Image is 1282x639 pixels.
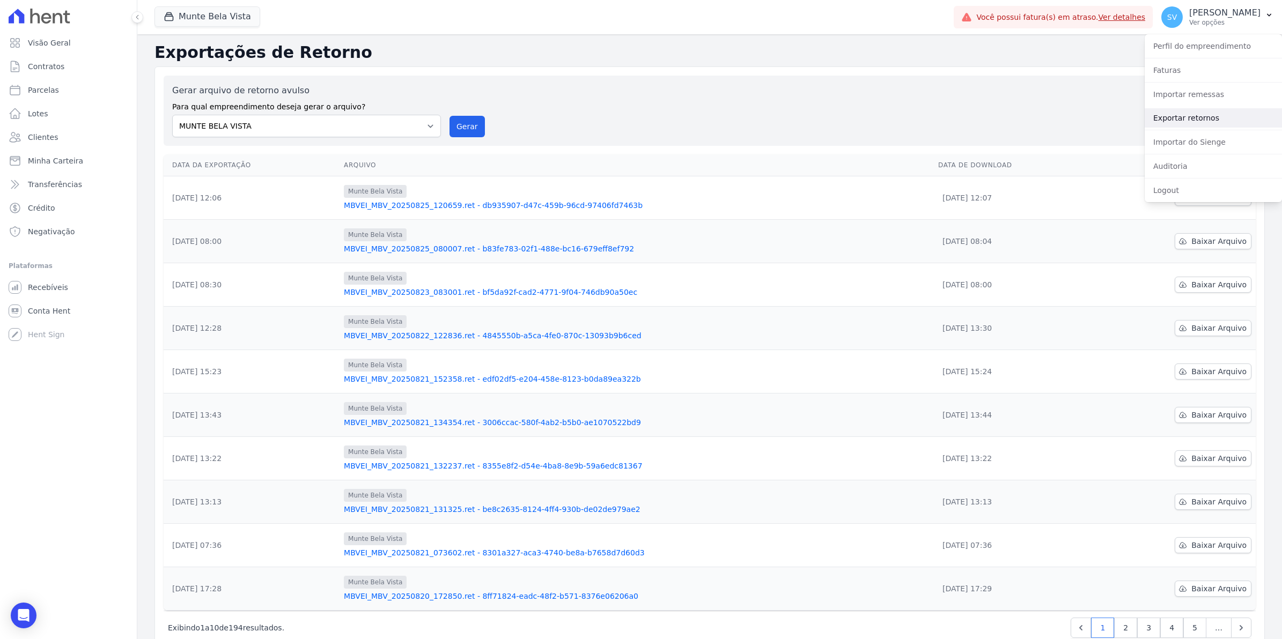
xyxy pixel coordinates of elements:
[210,623,219,632] span: 10
[28,108,48,119] span: Lotes
[934,480,1092,524] td: [DATE] 13:13
[1091,618,1114,638] a: 1
[1175,450,1251,466] a: Baixar Arquivo
[934,437,1092,480] td: [DATE] 13:22
[172,84,441,97] label: Gerar arquivo de retorno avulso
[164,437,340,480] td: [DATE] 13:22
[172,97,441,113] label: Para qual empreendimento deseja gerar o arquivo?
[28,132,58,143] span: Clientes
[1145,36,1282,56] a: Perfil do empreendimento
[1145,157,1282,176] a: Auditoria
[1167,13,1177,21] span: SV
[28,61,64,72] span: Contratos
[164,350,340,393] td: [DATE] 15:23
[9,259,128,272] div: Plataformas
[1153,2,1282,32] button: SV [PERSON_NAME] Ver opções
[1099,13,1146,21] a: Ver detalhes
[164,176,340,220] td: [DATE] 12:06
[934,154,1092,176] th: Data de Download
[1145,108,1282,128] a: Exportar retornos
[229,623,243,632] span: 194
[1191,323,1247,333] span: Baixar Arquivo
[4,300,132,322] a: Conta Hent
[164,480,340,524] td: [DATE] 13:13
[934,524,1092,567] td: [DATE] 07:36
[164,524,340,567] td: [DATE] 07:36
[1175,320,1251,336] a: Baixar Arquivo
[200,623,205,632] span: 1
[4,32,132,54] a: Visão Geral
[164,263,340,307] td: [DATE] 08:30
[4,221,132,242] a: Negativação
[1175,494,1251,510] a: Baixar Arquivo
[340,154,934,176] th: Arquivo
[168,622,284,633] p: Exibindo a de resultados.
[344,315,407,328] span: Munte Bela Vista
[4,197,132,219] a: Crédito
[164,154,340,176] th: Data da Exportação
[344,460,930,471] a: MBVEI_MBV_20250821_132237.ret - 8355e8f2-d54e-4ba8-8e9b-59a6edc81367
[450,116,485,137] button: Gerar
[1160,618,1183,638] a: 4
[164,567,340,611] td: [DATE] 17:28
[164,220,340,263] td: [DATE] 08:00
[344,504,930,515] a: MBVEI_MBV_20250821_131325.ret - be8c2635-8124-4ff4-930b-de02de979ae2
[976,12,1145,23] span: Você possui fatura(s) em atraso.
[344,374,930,384] a: MBVEI_MBV_20250821_152358.ret - edf02df5-e204-458e-8123-b0da89ea322b
[344,359,407,371] span: Munte Bela Vista
[344,489,407,502] span: Munte Bela Vista
[344,445,407,458] span: Munte Bela Vista
[344,185,407,198] span: Munte Bela Vista
[344,272,407,285] span: Munte Bela Vista
[1071,618,1091,638] a: Previous
[154,6,260,27] button: Munte Bela Vista
[4,150,132,172] a: Minha Carteira
[28,282,68,293] span: Recebíveis
[1191,453,1247,464] span: Baixar Arquivo
[4,56,132,77] a: Contratos
[344,228,407,241] span: Munte Bela Vista
[4,174,132,195] a: Transferências
[934,393,1092,437] td: [DATE] 13:44
[1175,407,1251,423] a: Baixar Arquivo
[1191,236,1247,247] span: Baixar Arquivo
[344,547,930,558] a: MBVEI_MBV_20250821_073602.ret - 8301a327-aca3-4740-be8a-b7658d7d60d3
[344,243,930,254] a: MBVEI_MBV_20250825_080007.ret - b83fe783-02f1-488e-bc16-679eff8ef792
[1175,233,1251,249] a: Baixar Arquivo
[4,79,132,101] a: Parcelas
[1191,496,1247,507] span: Baixar Arquivo
[1206,618,1232,638] span: …
[28,85,59,95] span: Parcelas
[934,307,1092,350] td: [DATE] 13:30
[1191,366,1247,377] span: Baixar Arquivo
[28,179,82,190] span: Transferências
[1189,8,1261,18] p: [PERSON_NAME]
[1175,363,1251,380] a: Baixar Arquivo
[4,103,132,124] a: Lotes
[344,591,930,601] a: MBVEI_MBV_20250820_172850.ret - 8ff71824-eadc-48f2-b571-8376e06206a0
[4,277,132,298] a: Recebíveis
[28,203,55,213] span: Crédito
[28,155,83,166] span: Minha Carteira
[1191,279,1247,290] span: Baixar Arquivo
[934,220,1092,263] td: [DATE] 08:04
[344,402,407,415] span: Munte Bela Vista
[1137,618,1160,638] a: 3
[28,226,75,237] span: Negativação
[1183,618,1206,638] a: 5
[1145,181,1282,200] a: Logout
[28,306,70,316] span: Conta Hent
[934,567,1092,611] td: [DATE] 17:29
[344,287,930,298] a: MBVEI_MBV_20250823_083001.ret - bf5da92f-cad2-4771-9f04-746db90a50ec
[28,38,71,48] span: Visão Geral
[154,43,1265,62] h2: Exportações de Retorno
[344,532,407,545] span: Munte Bela Vista
[1231,618,1251,638] a: Next
[934,263,1092,307] td: [DATE] 08:00
[1175,537,1251,553] a: Baixar Arquivo
[1175,277,1251,293] a: Baixar Arquivo
[1191,540,1247,551] span: Baixar Arquivo
[1191,583,1247,594] span: Baixar Arquivo
[1175,581,1251,597] a: Baixar Arquivo
[11,603,36,628] div: Open Intercom Messenger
